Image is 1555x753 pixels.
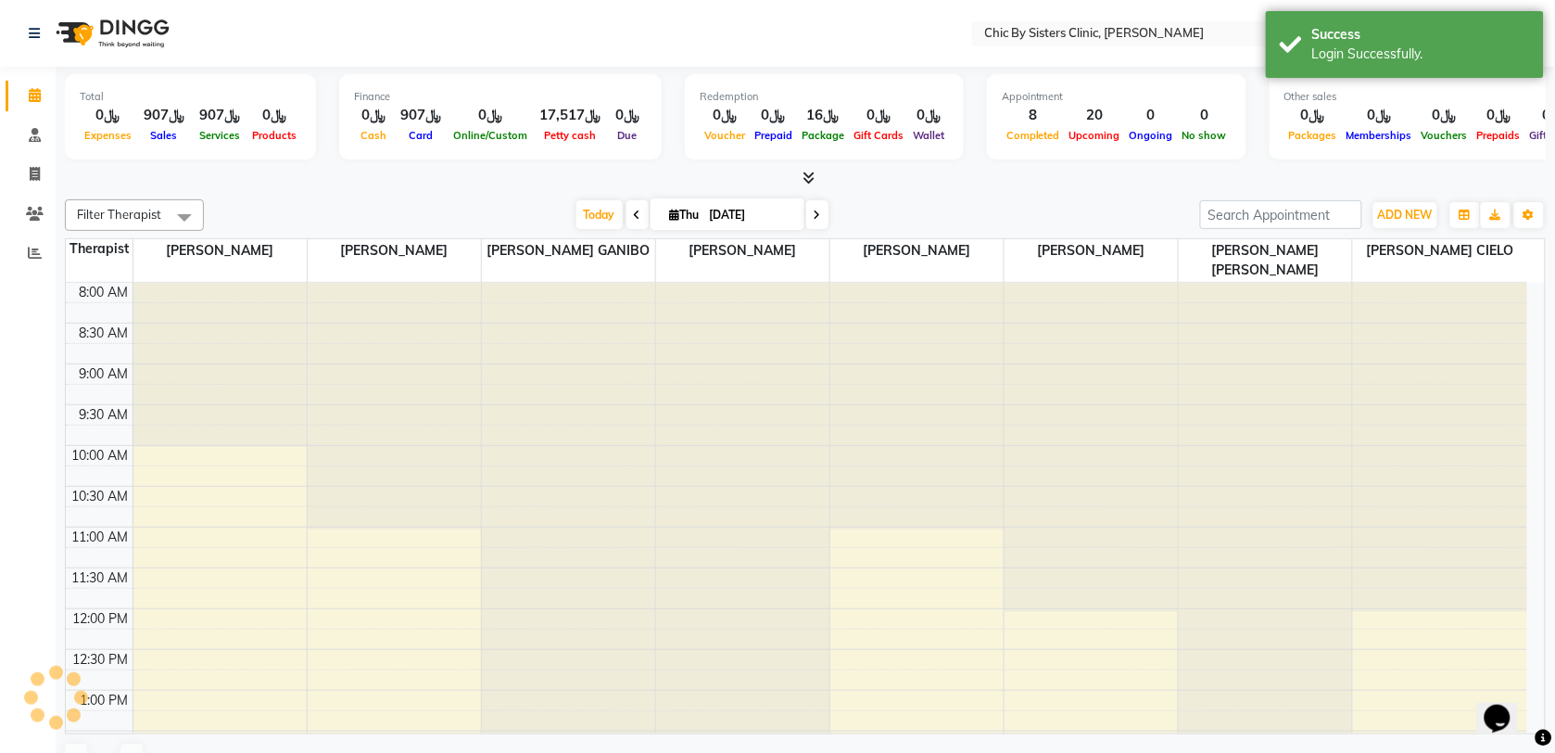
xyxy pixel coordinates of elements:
[608,105,647,126] div: ﷼0
[69,487,133,506] div: 10:30 AM
[1477,679,1536,734] iframe: chat widget
[797,105,849,126] div: ﷼16
[195,129,245,142] span: Services
[393,105,449,126] div: ﷼907
[539,129,601,142] span: Petty cash
[76,364,133,384] div: 9:00 AM
[354,89,647,105] div: Finance
[849,105,908,126] div: ﷼0
[69,568,133,588] div: 11:30 AM
[532,105,608,126] div: ﷼17,517
[1378,208,1433,222] span: ADD NEW
[908,105,949,126] div: ﷼0
[576,200,623,229] span: Today
[1342,105,1417,126] div: ﷼0
[1178,129,1232,142] span: No show
[797,129,849,142] span: Package
[77,732,133,751] div: 1:30 PM
[1065,105,1125,126] div: 20
[1178,105,1232,126] div: 0
[449,105,532,126] div: ﷼0
[482,239,655,262] span: [PERSON_NAME] GANIBO
[77,691,133,710] div: 1:00 PM
[1417,129,1473,142] span: Vouchers
[1373,202,1437,228] button: ADD NEW
[69,528,133,547] div: 11:00 AM
[354,105,393,126] div: ﷼0
[146,129,183,142] span: Sales
[1002,89,1232,105] div: Appointment
[1342,129,1417,142] span: Memberships
[849,129,908,142] span: Gift Cards
[1417,105,1473,126] div: ﷼0
[1284,105,1342,126] div: ﷼0
[700,129,750,142] span: Voucher
[700,105,750,126] div: ﷼0
[76,324,133,343] div: 8:30 AM
[1005,239,1178,262] span: [PERSON_NAME]
[192,105,247,126] div: ﷼907
[449,129,532,142] span: Online/Custom
[750,129,797,142] span: Prepaid
[356,129,391,142] span: Cash
[665,208,704,222] span: Thu
[656,239,829,262] span: [PERSON_NAME]
[70,609,133,629] div: 12:00 PM
[47,7,174,59] img: logo
[80,105,136,126] div: ﷼0
[1002,105,1065,126] div: 8
[613,129,642,142] span: Due
[69,446,133,466] div: 10:00 AM
[908,129,949,142] span: Wallet
[70,650,133,670] div: 12:30 PM
[704,201,797,229] input: 2025-09-04
[1353,239,1527,262] span: [PERSON_NAME] CIELO
[66,239,133,259] div: Therapist
[1473,129,1525,142] span: Prepaids
[750,105,797,126] div: ﷼0
[1002,129,1065,142] span: Completed
[1200,200,1362,229] input: Search Appointment
[133,239,307,262] span: [PERSON_NAME]
[1125,105,1178,126] div: 0
[1179,239,1352,282] span: [PERSON_NAME] [PERSON_NAME]
[80,89,301,105] div: Total
[247,129,301,142] span: Products
[76,283,133,302] div: 8:00 AM
[404,129,437,142] span: Card
[1312,25,1530,45] div: Success
[308,239,481,262] span: [PERSON_NAME]
[1284,129,1342,142] span: Packages
[76,405,133,425] div: 9:30 AM
[1473,105,1525,126] div: ﷼0
[1312,45,1530,64] div: Login Successfully.
[247,105,301,126] div: ﷼0
[1125,129,1178,142] span: Ongoing
[830,239,1004,262] span: [PERSON_NAME]
[136,105,192,126] div: ﷼907
[1065,129,1125,142] span: Upcoming
[77,207,161,222] span: Filter Therapist
[700,89,949,105] div: Redemption
[80,129,136,142] span: Expenses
